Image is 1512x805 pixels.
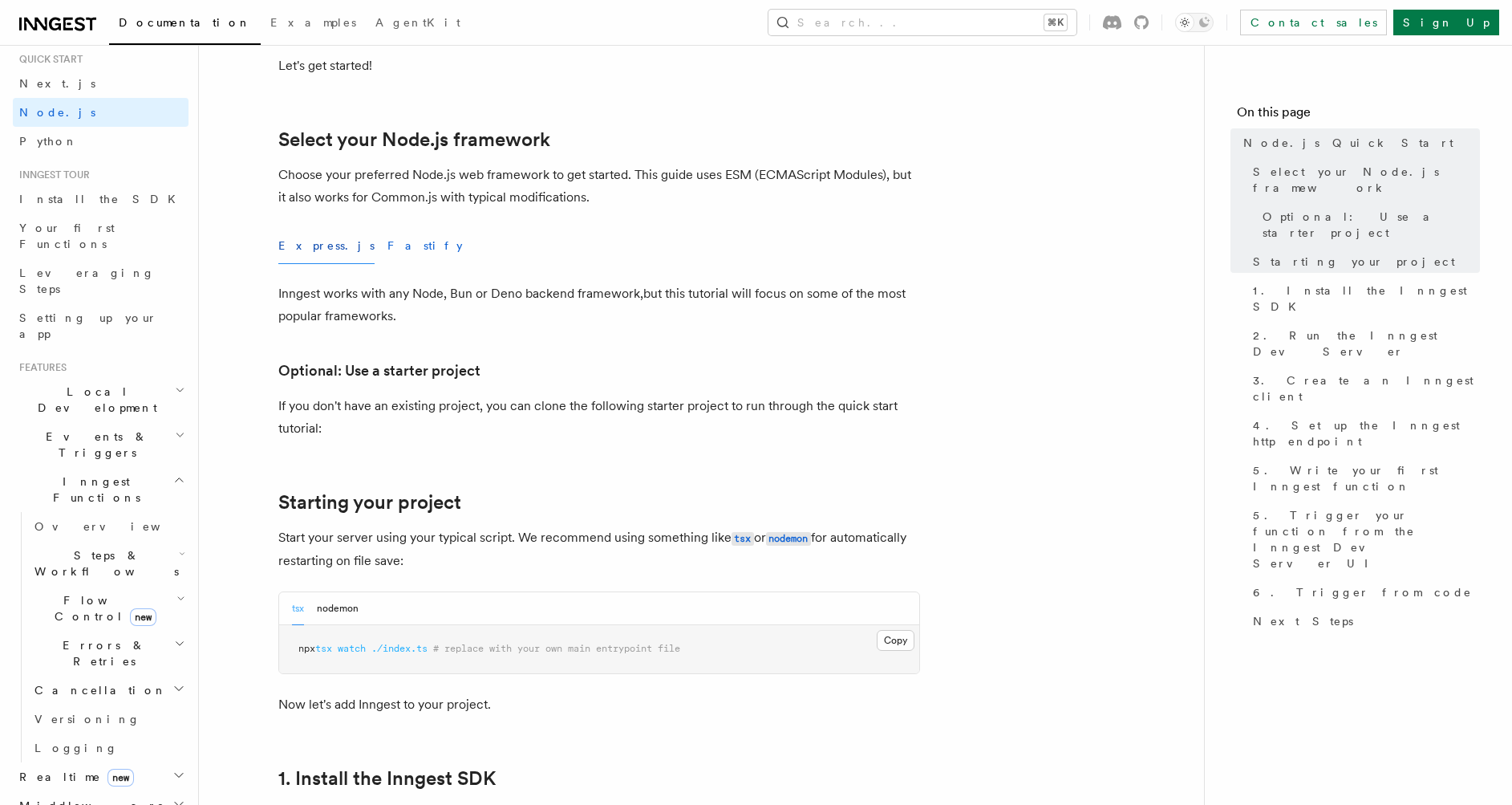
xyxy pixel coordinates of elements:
a: Optional: Use a starter project [278,360,480,382]
a: 2. Run the Inngest Dev Server [1246,321,1480,366]
a: Next.js [13,69,188,98]
a: Node.js Quick Start [1237,128,1480,157]
span: 2. Run the Inngest Dev Server [1253,327,1480,360]
span: Logging [34,742,118,754]
span: # replace with your own main entrypoint file [433,643,680,654]
a: nodemon [766,530,811,545]
span: Setting up your app [19,311,157,340]
span: 4. Set up the Inngest http endpoint [1253,417,1480,449]
a: Next Steps [1246,607,1480,636]
span: Documentation [119,16,251,29]
a: Leveraging Steps [13,258,188,303]
span: Steps & Workflows [28,547,179,579]
code: nodemon [766,532,811,546]
span: 5. Trigger your function from the Inngest Dev Server UI [1253,507,1480,571]
p: Inngest works with any Node, Bun or Deno backend framework,but this tutorial will focus on some o... [278,283,920,327]
a: Documentation [109,5,261,45]
a: 5. Write your first Inngest function [1246,456,1480,501]
span: Inngest Functions [13,474,173,506]
a: Select your Node.js framework [278,128,550,151]
a: AgentKit [366,5,470,43]
span: new [107,769,134,787]
button: Steps & Workflows [28,541,188,586]
span: 1. Install the Inngest SDK [1253,283,1480,315]
button: Inngest Functions [13,467,188,512]
a: 3. Create an Inngest client [1246,366,1480,411]
span: Flow Control [28,592,176,624]
a: Optional: Use a starter project [1256,202,1480,247]
kbd: ⌘K [1044,14,1067,30]
span: Next Steps [1253,613,1353,629]
span: Events & Triggers [13,429,175,461]
span: Overview [34,520,200,533]
span: 6. Trigger from code [1253,584,1472,600]
button: Events & Triggers [13,422,188,467]
button: Realtimenew [13,762,188,791]
a: 5. Trigger your function from the Inngest Dev Server UI [1246,501,1480,578]
span: Quick start [13,53,83,66]
a: Python [13,127,188,156]
span: ./index.ts [371,643,428,654]
p: Choose your preferred Node.js web framework to get started. This guide uses ESM (ECMAScript Modul... [278,164,920,209]
a: Starting your project [278,491,461,514]
a: Versioning [28,705,188,734]
span: 3. Create an Inngest client [1253,372,1480,405]
span: npx [298,643,315,654]
span: AgentKit [375,16,460,29]
a: Examples [261,5,366,43]
span: watch [338,643,366,654]
button: tsx [292,592,304,625]
button: Errors & Retries [28,631,188,676]
span: new [130,608,156,626]
a: 6. Trigger from code [1246,578,1480,607]
p: Let's get started! [278,55,920,77]
button: Copy [877,630,914,651]
h4: On this page [1237,103,1480,128]
span: Leveraging Steps [19,266,155,295]
a: Logging [28,734,188,762]
button: Express.js [278,228,375,264]
a: tsx [732,530,754,545]
a: Install the SDK [13,185,188,213]
a: Starting your project [1246,247,1480,276]
span: Examples [270,16,356,29]
span: Optional: Use a starter project [1263,209,1480,241]
p: If you don't have an existing project, you can clone the following starter project to run through... [278,395,920,440]
button: Search...⌘K [768,10,1076,35]
span: Versioning [34,713,140,726]
a: Overview [28,512,188,541]
p: Start your server using your typical script. We recommend using something like or for automatical... [278,527,920,572]
a: Select your Node.js framework [1246,157,1480,202]
span: Select your Node.js framework [1253,164,1480,196]
span: Starting your project [1253,254,1455,270]
button: Local Development [13,377,188,422]
span: Inngest tour [13,169,90,181]
a: 1. Install the Inngest SDK [278,767,496,790]
a: Setting up your app [13,303,188,348]
a: Your first Functions [13,213,188,258]
span: Cancellation [28,682,167,698]
a: Sign Up [1393,10,1499,35]
div: Inngest Functions [13,512,188,762]
a: 1. Install the Inngest SDK [1246,276,1480,321]
a: 4. Set up the Inngest http endpoint [1246,411,1480,456]
a: Node.js [13,98,188,127]
span: Realtime [13,769,134,785]
span: Errors & Retries [28,637,174,669]
code: tsx [732,532,754,546]
button: Cancellation [28,676,188,705]
span: Local Development [13,384,175,416]
span: Features [13,361,67,374]
span: Node.js [19,106,95,119]
span: Python [19,135,78,148]
span: Node.js Quick Start [1243,135,1453,151]
button: nodemon [317,592,359,625]
span: Your first Functions [19,222,115,250]
button: Flow Controlnew [28,586,188,631]
span: Next.js [19,77,95,90]
span: tsx [315,643,332,654]
span: Install the SDK [19,193,185,205]
span: 5. Write your first Inngest function [1253,462,1480,494]
button: Toggle dark mode [1175,13,1214,32]
a: Contact sales [1240,10,1387,35]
